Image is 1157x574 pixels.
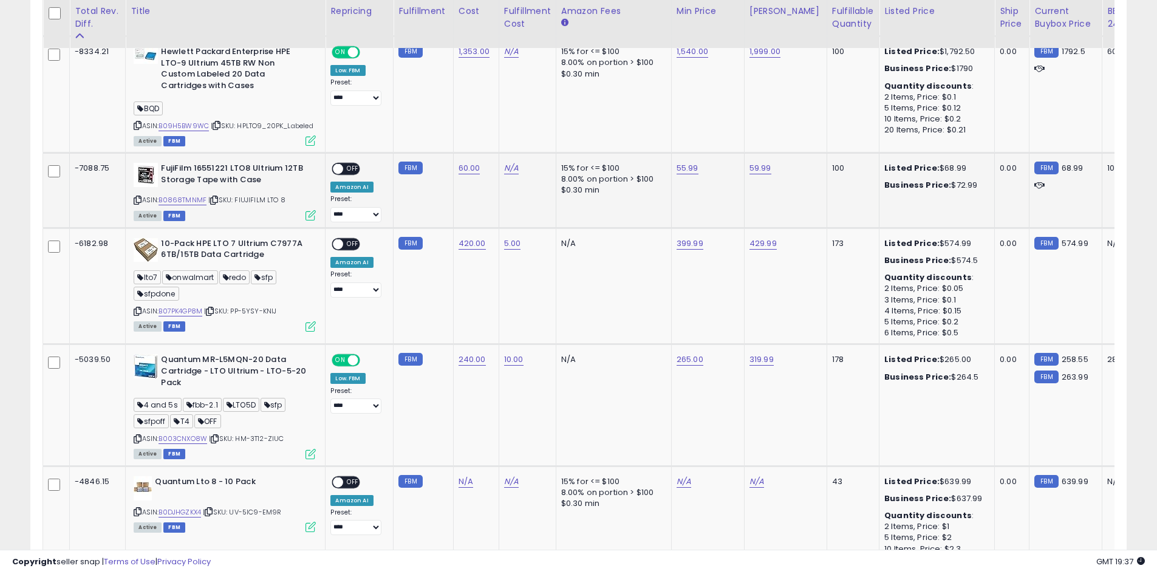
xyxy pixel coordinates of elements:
small: FBM [1034,162,1058,174]
img: 41GYIYhE3DL._SL40_.jpg [134,163,158,187]
div: 5 Items, Price: $0.12 [884,103,985,114]
div: 2 Items, Price: $0.05 [884,283,985,294]
span: ON [333,47,349,58]
small: FBM [398,162,422,174]
span: All listings currently available for purchase on Amazon [134,136,162,146]
small: FBM [1034,371,1058,383]
div: 100 [832,46,870,57]
img: 417AJzRvRZL._SL40_.jpg [134,238,158,262]
a: 55.99 [677,162,698,174]
span: All listings currently available for purchase on Amazon [134,449,162,459]
div: Ship Price [1000,5,1024,30]
small: FBM [1034,237,1058,250]
small: Amazon Fees. [561,18,568,29]
div: 100% [1107,163,1147,174]
span: BQD [134,101,163,115]
div: 8.00% on portion > $100 [561,174,662,185]
small: FBM [1034,45,1058,58]
div: ASIN: [134,46,316,145]
a: 319.99 [749,354,774,366]
div: $1,792.50 [884,46,985,57]
div: 0.00 [1000,238,1020,249]
div: 4 Items, Price: $0.15 [884,306,985,316]
div: -6182.98 [75,238,116,249]
div: Amazon Fees [561,5,666,18]
div: $264.5 [884,372,985,383]
span: | SKU: PP-5YSY-KNIJ [204,306,276,316]
b: Business Price: [884,493,951,504]
span: 4 and 5s [134,398,181,412]
small: FBM [398,475,422,488]
span: | SKU: HM-3T12-ZIUC [209,434,284,443]
span: lto7 [134,270,161,284]
div: : [884,272,985,283]
div: N/A [1107,238,1147,249]
div: $637.99 [884,493,985,504]
span: FBM [163,449,185,459]
div: N/A [561,238,662,249]
div: 5 Items, Price: $0.2 [884,316,985,327]
a: N/A [504,476,519,488]
div: Total Rev. Diff. [75,5,120,30]
a: 1,999.00 [749,46,780,58]
b: Business Price: [884,371,951,383]
a: 240.00 [459,354,486,366]
a: B003CNXO8W [159,434,207,444]
span: FBM [163,321,185,332]
a: N/A [749,476,764,488]
div: Fulfillment Cost [504,5,551,30]
div: $1790 [884,63,985,74]
div: [PERSON_NAME] [749,5,822,18]
div: Preset: [330,270,384,298]
b: Business Price: [884,255,951,266]
a: B07PK4GP8M [159,306,202,316]
img: 317qahA9q-L._SL40_.jpg [134,46,158,64]
div: Preset: [330,387,384,414]
div: $265.00 [884,354,985,365]
div: 8.00% on portion > $100 [561,487,662,498]
span: | SKU: UV-5IC9-EM9R [203,507,281,517]
span: sfpdone [134,287,179,301]
div: 173 [832,238,870,249]
span: 263.99 [1062,371,1088,383]
div: : [884,81,985,92]
small: FBM [1034,353,1058,366]
b: Quantity discounts [884,80,972,92]
div: Preset: [330,508,384,536]
div: $68.99 [884,163,985,174]
div: 8.00% on portion > $100 [561,57,662,68]
span: | SKU: FIUJIFILM LTO 8 [208,195,285,205]
div: Preset: [330,78,384,106]
div: $574.99 [884,238,985,249]
a: 60.00 [459,162,480,174]
div: 15% for <= $100 [561,476,662,487]
div: 100 [832,163,870,174]
div: Low. FBM [330,373,365,384]
div: 2 Items, Price: $0.1 [884,92,985,103]
span: All listings currently available for purchase on Amazon [134,211,162,221]
div: Min Price [677,5,739,18]
small: FBM [398,45,422,58]
div: Preset: [330,195,384,222]
span: FBM [163,211,185,221]
span: All listings currently available for purchase on Amazon [134,522,162,533]
a: N/A [459,476,473,488]
div: -7088.75 [75,163,116,174]
div: Fulfillment [398,5,448,18]
b: Quantum MR-L5MQN-20 Data Cartridge - LTO Ultrium - LTO-5-20 Pack [161,354,309,391]
div: 20 Items, Price: $0.21 [884,125,985,135]
div: -5039.50 [75,354,116,365]
b: Business Price: [884,179,951,191]
a: 265.00 [677,354,703,366]
div: BB Share 24h. [1107,5,1152,30]
b: Listed Price: [884,476,940,487]
strong: Copyright [12,556,56,567]
a: 1,540.00 [677,46,708,58]
span: OFF [344,477,363,487]
div: -4846.15 [75,476,116,487]
div: Low. FBM [330,65,365,76]
div: 0.00 [1000,46,1020,57]
div: 60% [1107,46,1147,57]
div: 28% [1107,354,1147,365]
div: $574.5 [884,255,985,266]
